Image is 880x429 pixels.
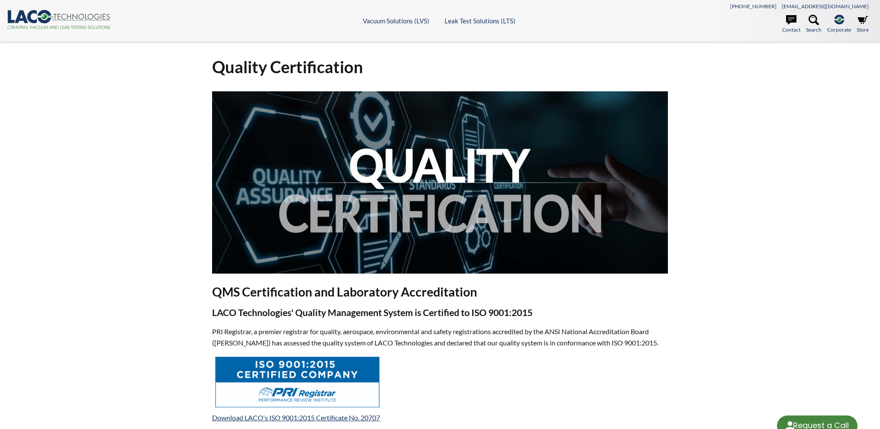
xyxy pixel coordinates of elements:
a: Contact [782,15,800,34]
h1: Quality Certification [212,56,668,77]
a: Leak Test Solutions (LTS) [445,17,516,25]
span: Corporate [827,26,851,34]
a: [EMAIL_ADDRESS][DOMAIN_NAME] [782,3,869,10]
a: Download LACO's ISO 9001:2015 Certificate No. 20707 [212,413,380,422]
h3: LACO Technologies' Quality Management System is Certified to ISO 9001:2015 [212,307,668,319]
a: Vacuum Solutions (LVS) [363,17,429,25]
a: Store [857,15,869,34]
img: PRI_Programs_Registrar_Certified_ISO9001_4c.jpg [213,355,381,409]
img: Quality Certification header [212,91,668,274]
h2: QMS Certification and Laboratory Accreditation [212,284,668,300]
a: [PHONE_NUMBER] [730,3,777,10]
a: Search [806,15,822,34]
p: PRI Registrar, a premier registrar for quality, aerospace, environmental and safety registrations... [212,326,668,348]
